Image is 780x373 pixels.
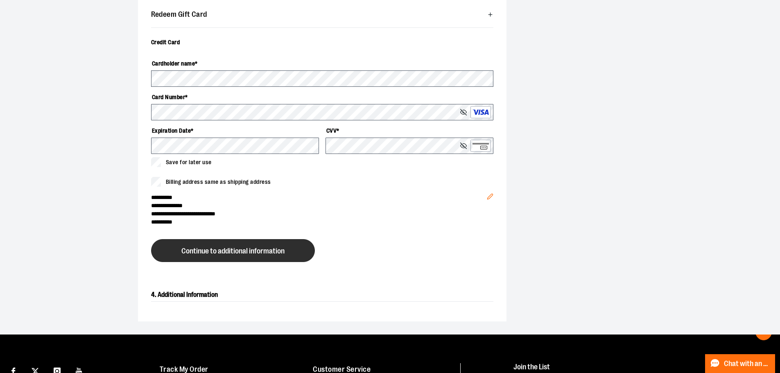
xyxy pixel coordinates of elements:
input: Save for later use [151,157,161,167]
label: CVV * [326,124,493,138]
button: Chat with an Expert [705,354,775,373]
h2: 4. Additional Information [151,288,493,302]
span: Chat with an Expert [724,360,770,368]
label: Expiration Date * [151,124,319,138]
button: Edit [480,180,500,209]
span: Billing address same as shipping address [166,178,271,186]
input: Billing address same as shipping address [151,177,161,187]
label: Cardholder name * [151,57,493,70]
span: Credit Card [151,39,180,45]
label: Card Number * [151,90,493,104]
span: Redeem Gift Card [151,11,207,18]
button: Continue to additional information [151,239,315,262]
span: Continue to additional information [181,247,285,255]
span: Save for later use [166,158,212,167]
button: Redeem Gift Card [151,6,493,23]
